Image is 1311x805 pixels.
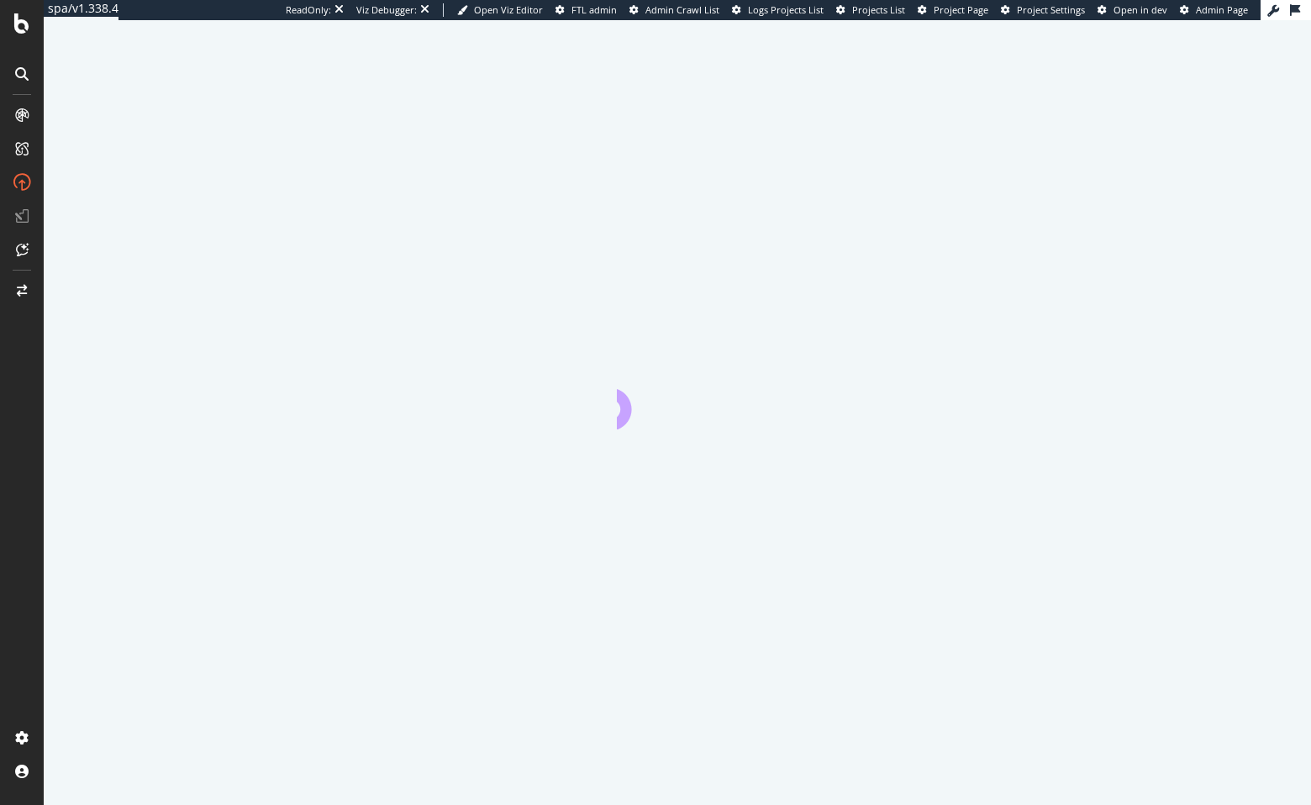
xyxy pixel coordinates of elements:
span: Open Viz Editor [474,3,543,16]
a: Project Page [918,3,988,17]
a: FTL admin [555,3,617,17]
span: Project Settings [1017,3,1085,16]
div: Viz Debugger: [356,3,417,17]
a: Logs Projects List [732,3,824,17]
span: Admin Crawl List [645,3,719,16]
a: Admin Crawl List [629,3,719,17]
span: Projects List [852,3,905,16]
span: FTL admin [571,3,617,16]
span: Project Page [934,3,988,16]
a: Projects List [836,3,905,17]
div: animation [617,369,738,429]
span: Open in dev [1114,3,1167,16]
a: Open Viz Editor [457,3,543,17]
span: Logs Projects List [748,3,824,16]
a: Open in dev [1098,3,1167,17]
a: Project Settings [1001,3,1085,17]
a: Admin Page [1180,3,1248,17]
span: Admin Page [1196,3,1248,16]
div: ReadOnly: [286,3,331,17]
